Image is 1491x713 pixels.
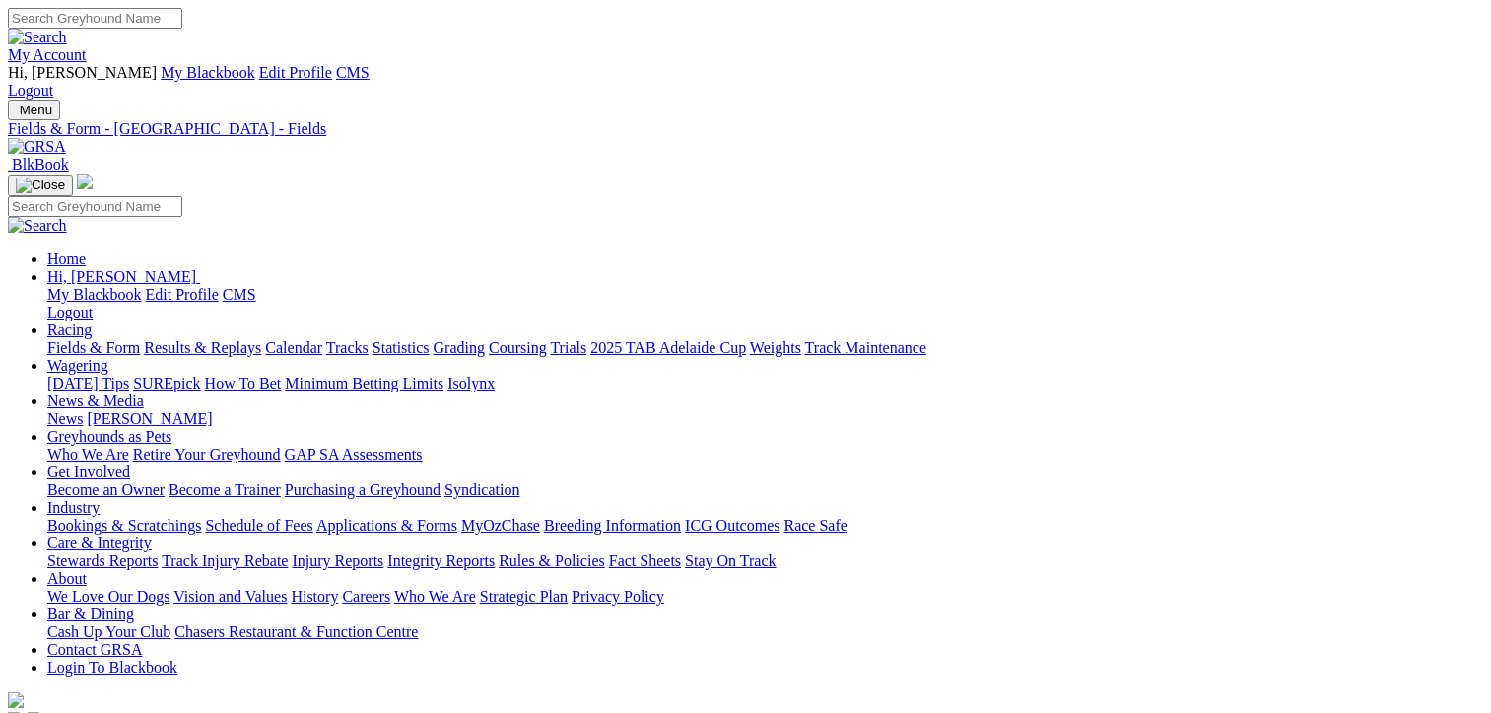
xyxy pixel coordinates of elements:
[47,588,169,605] a: We Love Our Dogs
[461,517,540,534] a: MyOzChase
[47,552,1483,570] div: Care & Integrity
[173,588,287,605] a: Vision and Values
[47,410,83,427] a: News
[259,64,332,81] a: Edit Profile
[373,339,430,356] a: Statistics
[47,446,129,463] a: Who We Are
[444,481,519,498] a: Syndication
[609,552,681,569] a: Fact Sheets
[342,588,390,605] a: Careers
[750,339,801,356] a: Weights
[805,339,926,356] a: Track Maintenance
[47,481,1483,499] div: Get Involved
[8,217,67,235] img: Search
[8,64,157,81] span: Hi, [PERSON_NAME]
[47,517,1483,535] div: Industry
[47,410,1483,428] div: News & Media
[205,375,282,392] a: How To Bet
[8,692,24,708] img: logo-grsa-white.png
[47,268,200,285] a: Hi, [PERSON_NAME]
[133,446,281,463] a: Retire Your Greyhound
[8,46,87,63] a: My Account
[550,339,586,356] a: Trials
[47,339,1483,357] div: Racing
[544,517,681,534] a: Breeding Information
[291,588,338,605] a: History
[16,178,65,193] img: Close
[47,304,93,321] a: Logout
[499,552,605,569] a: Rules & Policies
[133,375,200,392] a: SUREpick
[480,588,568,605] a: Strategic Plan
[489,339,547,356] a: Coursing
[144,339,261,356] a: Results & Replays
[316,517,457,534] a: Applications & Forms
[265,339,322,356] a: Calendar
[47,517,201,534] a: Bookings & Scratchings
[47,339,140,356] a: Fields & Form
[77,174,93,189] img: logo-grsa-white.png
[47,268,196,285] span: Hi, [PERSON_NAME]
[146,286,219,303] a: Edit Profile
[8,29,67,46] img: Search
[8,196,182,217] input: Search
[387,552,495,569] a: Integrity Reports
[47,357,108,374] a: Wagering
[223,286,256,303] a: CMS
[47,375,129,392] a: [DATE] Tips
[8,156,69,173] a: BlkBook
[47,588,1483,606] div: About
[590,339,746,356] a: 2025 TAB Adelaide Cup
[174,623,418,640] a: Chasers Restaurant & Function Centre
[47,392,144,409] a: News & Media
[47,535,152,551] a: Care & Integrity
[205,517,312,534] a: Schedule of Fees
[285,446,423,463] a: GAP SA Assessments
[47,250,86,267] a: Home
[685,517,779,534] a: ICG Outcomes
[161,64,255,81] a: My Blackbook
[8,138,66,156] img: GRSA
[47,375,1483,392] div: Wagering
[47,623,170,640] a: Cash Up Your Club
[47,623,1483,641] div: Bar & Dining
[47,428,171,445] a: Greyhounds as Pets
[47,499,100,516] a: Industry
[447,375,495,392] a: Isolynx
[20,103,52,117] span: Menu
[8,175,73,196] button: Toggle navigation
[47,552,158,569] a: Stewards Reports
[47,321,92,338] a: Racing
[47,446,1483,463] div: Greyhounds as Pets
[47,463,130,480] a: Get Involved
[685,552,776,569] a: Stay On Track
[292,552,383,569] a: Injury Reports
[87,410,212,427] a: [PERSON_NAME]
[8,8,182,29] input: Search
[326,339,369,356] a: Tracks
[47,286,142,303] a: My Blackbook
[285,481,441,498] a: Purchasing a Greyhound
[434,339,485,356] a: Grading
[8,100,60,120] button: Toggle navigation
[47,659,177,676] a: Login To Blackbook
[783,517,847,534] a: Race Safe
[169,481,281,498] a: Become a Trainer
[47,606,134,622] a: Bar & Dining
[162,552,288,569] a: Track Injury Rebate
[336,64,370,81] a: CMS
[572,588,664,605] a: Privacy Policy
[8,120,1483,138] a: Fields & Form - [GEOGRAPHIC_DATA] - Fields
[285,375,443,392] a: Minimum Betting Limits
[8,64,1483,100] div: My Account
[8,82,53,99] a: Logout
[47,570,87,587] a: About
[47,481,165,498] a: Become an Owner
[47,641,142,658] a: Contact GRSA
[47,286,1483,321] div: Hi, [PERSON_NAME]
[394,588,476,605] a: Who We Are
[12,156,69,173] span: BlkBook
